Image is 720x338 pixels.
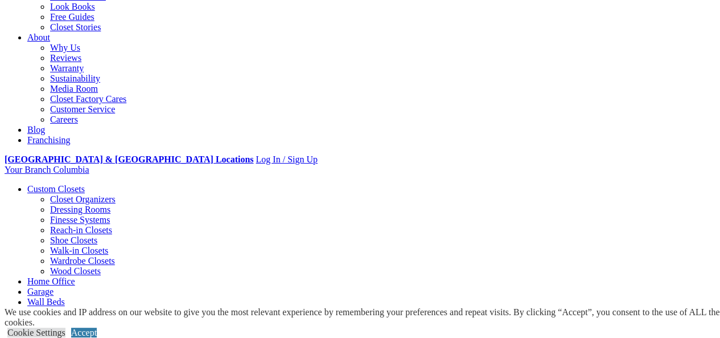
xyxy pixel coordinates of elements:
[50,63,84,73] a: Warranty
[50,104,115,114] a: Customer Service
[27,276,75,286] a: Home Office
[50,256,115,266] a: Wardrobe Closets
[50,2,95,11] a: Look Books
[27,184,85,194] a: Custom Closets
[50,205,110,214] a: Dressing Rooms
[50,246,108,255] a: Walk-in Closets
[5,165,89,174] a: Your Branch Columbia
[50,22,101,32] a: Closet Stories
[27,125,45,135] a: Blog
[50,74,100,83] a: Sustainability
[71,328,97,337] a: Accept
[50,266,101,276] a: Wood Closets
[27,135,71,145] a: Franchising
[27,287,54,296] a: Garage
[5,307,720,328] div: We use cookies and IP address on our website to give you the most relevant experience by remember...
[50,84,98,93] a: Media Room
[50,43,80,52] a: Why Us
[53,165,89,174] span: Columbia
[50,194,116,204] a: Closet Organizers
[5,154,253,164] a: [GEOGRAPHIC_DATA] & [GEOGRAPHIC_DATA] Locations
[5,165,51,174] span: Your Branch
[50,235,97,245] a: Shoe Closets
[256,154,317,164] a: Log In / Sign Up
[27,297,65,307] a: Wall Beds
[50,94,126,104] a: Closet Factory Cares
[50,115,78,124] a: Careers
[50,215,110,225] a: Finesse Systems
[50,12,94,22] a: Free Guides
[50,53,81,63] a: Reviews
[50,225,112,235] a: Reach-in Closets
[7,328,65,337] a: Cookie Settings
[27,32,50,42] a: About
